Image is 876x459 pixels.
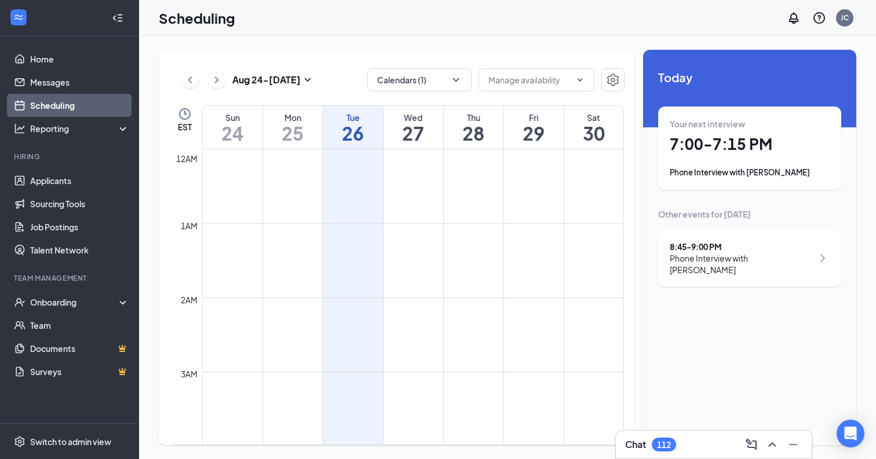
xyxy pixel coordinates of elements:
div: 3am [178,368,200,380]
div: Thu [444,112,503,123]
div: Hiring [14,152,127,161]
div: Sun [203,112,262,123]
a: August 29, 2025 [504,106,564,149]
button: ChevronRight [208,71,225,89]
a: DocumentsCrown [30,337,129,360]
a: August 24, 2025 [203,106,262,149]
svg: Settings [606,73,620,87]
h1: 28 [444,123,503,143]
h1: 26 [323,123,383,143]
a: August 25, 2025 [263,106,323,149]
svg: ChevronDown [450,74,462,86]
h1: 25 [263,123,323,143]
svg: QuestionInfo [812,11,826,25]
svg: ChevronRight [816,251,830,265]
a: August 28, 2025 [444,106,503,149]
a: Talent Network [30,238,129,262]
svg: Notifications [787,11,801,25]
h3: Chat [625,438,646,451]
svg: Clock [178,107,192,121]
svg: SmallChevronDown [301,73,315,87]
h1: 29 [504,123,564,143]
div: Reporting [30,123,130,134]
svg: Collapse [112,12,123,24]
div: Fri [504,112,564,123]
a: August 30, 2025 [564,106,624,149]
a: Job Postings [30,215,129,238]
svg: Settings [14,436,25,447]
a: SurveysCrown [30,360,129,383]
h1: 27 [384,123,443,143]
a: Team [30,314,129,337]
a: Sourcing Tools [30,192,129,215]
div: Team Management [14,273,127,283]
svg: ChevronDown [575,75,585,85]
div: 2am [178,293,200,306]
div: Other events for [DATE] [658,208,841,220]
h1: 24 [203,123,262,143]
div: JC [841,13,849,23]
svg: Minimize [786,438,800,451]
button: ChevronLeft [181,71,199,89]
div: Phone Interview with [PERSON_NAME] [670,252,813,276]
div: 8:45 - 9:00 PM [670,241,813,252]
div: Onboarding [30,296,119,308]
div: Wed [384,112,443,123]
a: Applicants [30,169,129,192]
div: Open Intercom Messenger [837,420,864,447]
div: Mon [263,112,323,123]
div: 112 [657,440,671,450]
input: Manage availability [488,74,571,86]
h1: Scheduling [159,8,235,28]
div: 1am [178,219,200,232]
button: ChevronUp [763,435,782,454]
div: Sat [564,112,624,123]
svg: UserCheck [14,296,25,308]
svg: ChevronRight [211,73,222,87]
div: Switch to admin view [30,436,111,447]
a: August 27, 2025 [384,106,443,149]
div: Your next interview [670,118,830,130]
h1: 30 [564,123,624,143]
a: August 26, 2025 [323,106,383,149]
div: 4am [178,442,200,454]
div: Phone Interview with [PERSON_NAME] [670,167,830,178]
div: Tue [323,112,383,123]
svg: WorkstreamLogo [13,12,24,23]
button: Settings [601,68,625,91]
h1: 7:00 - 7:15 PM [670,134,830,154]
svg: ComposeMessage [744,438,758,451]
a: Home [30,47,129,71]
button: ComposeMessage [742,435,761,454]
svg: ChevronLeft [184,73,196,87]
svg: Analysis [14,123,25,134]
a: Scheduling [30,94,129,117]
span: Today [658,68,841,86]
div: 12am [174,152,200,165]
span: EST [178,121,192,133]
a: Messages [30,71,129,94]
button: Calendars (1)ChevronDown [367,68,472,91]
button: Minimize [784,435,802,454]
h3: Aug 24 - [DATE] [232,74,301,86]
svg: ChevronUp [765,438,779,451]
